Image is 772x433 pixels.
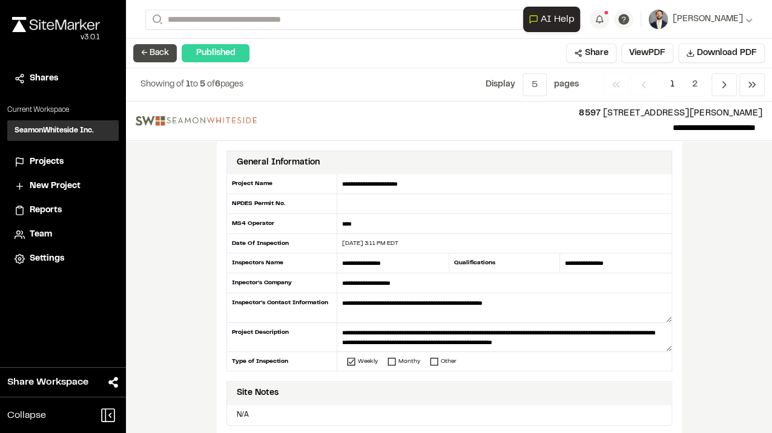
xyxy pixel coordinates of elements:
[30,155,64,169] span: Projects
[358,357,378,366] div: Weekly
[15,228,111,241] a: Team
[140,78,243,91] p: to of pages
[133,44,177,62] button: ← Back
[30,228,52,241] span: Team
[648,10,668,29] img: User
[523,7,585,32] div: Open AI Assistant
[200,81,205,88] span: 5
[648,10,753,29] button: [PERSON_NAME]
[226,323,338,353] div: Project Description
[15,204,111,217] a: Reports
[661,73,684,96] span: 1
[232,409,667,420] p: N/A
[226,273,338,293] div: Inpector's Company
[621,44,673,63] button: ViewPDF
[579,110,601,117] span: 8597
[226,234,338,253] div: Date Of Inspection
[441,357,457,366] div: Other
[226,194,338,214] div: NPDES Permit No.
[566,44,616,63] button: Share
[678,44,765,63] button: Download PDF
[266,107,762,120] p: [STREET_ADDRESS][PERSON_NAME]
[541,12,575,27] span: AI Help
[683,73,707,96] span: 2
[697,47,757,60] span: Download PDF
[226,293,338,323] div: Inspector's Contact Information
[12,17,100,32] img: rebrand.png
[673,13,743,26] span: [PERSON_NAME]
[15,180,111,193] a: New Project
[603,73,765,96] nav: Navigation
[30,252,64,265] span: Settings
[237,386,279,400] div: Site Notes
[554,78,579,91] p: page s
[226,174,338,194] div: Project Name
[523,7,580,32] button: Open AI Assistant
[337,239,671,248] div: [DATE] 3:11 PM EDT
[523,73,547,96] button: 5
[237,156,320,169] div: General Information
[7,105,119,116] p: Current Workspace
[486,78,515,91] p: Display
[145,10,167,30] button: Search
[226,253,338,273] div: Inspectors Name
[140,81,186,88] span: Showing of
[186,81,190,88] span: 1
[15,125,94,136] h3: SeamonWhiteside Inc.
[226,214,338,234] div: MS4 Operator
[30,204,62,217] span: Reports
[15,252,111,265] a: Settings
[136,116,257,126] img: file
[12,32,100,43] div: Oh geez...please don't...
[30,180,81,193] span: New Project
[215,81,220,88] span: 6
[15,72,111,85] a: Shares
[449,253,560,273] div: Qualifications
[30,72,58,85] span: Shares
[398,357,420,366] div: Monthy
[7,408,46,423] span: Collapse
[182,44,249,62] div: Published
[226,352,338,371] div: Type of Inspection
[7,375,88,389] span: Share Workspace
[15,155,111,169] a: Projects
